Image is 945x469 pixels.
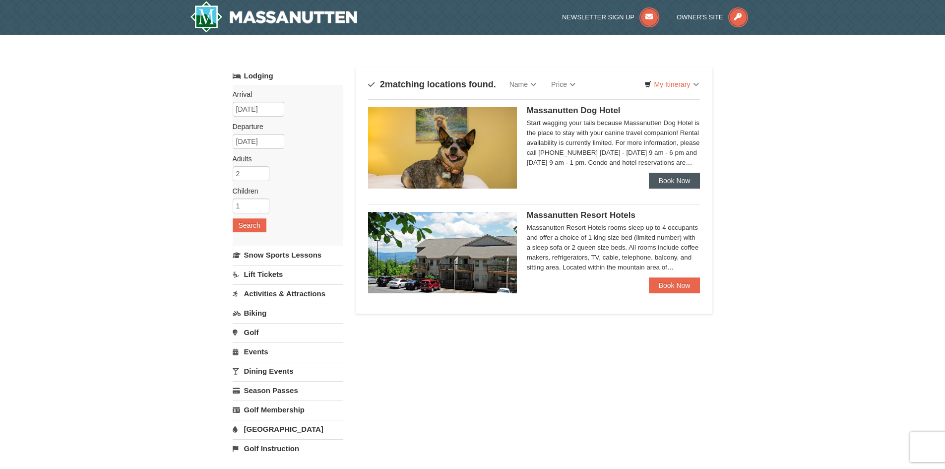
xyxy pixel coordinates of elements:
[233,218,266,232] button: Search
[190,1,358,33] img: Massanutten Resort Logo
[233,154,336,164] label: Adults
[380,79,385,89] span: 2
[233,401,343,419] a: Golf Membership
[544,74,583,94] a: Price
[527,106,621,115] span: Massanutten Dog Hotel
[233,342,343,361] a: Events
[233,362,343,380] a: Dining Events
[233,381,343,400] a: Season Passes
[368,107,517,189] img: 27428181-5-81c892a3.jpg
[649,277,700,293] a: Book Now
[649,173,700,189] a: Book Now
[233,265,343,283] a: Lift Tickets
[562,13,659,21] a: Newsletter Sign Up
[527,210,635,220] span: Massanutten Resort Hotels
[233,439,343,458] a: Golf Instruction
[677,13,723,21] span: Owner's Site
[233,186,336,196] label: Children
[638,77,705,92] a: My Itinerary
[562,13,634,21] span: Newsletter Sign Up
[233,122,336,132] label: Departure
[233,323,343,341] a: Golf
[233,67,343,85] a: Lodging
[527,118,700,168] div: Start wagging your tails because Massanutten Dog Hotel is the place to stay with your canine trav...
[502,74,544,94] a: Name
[233,246,343,264] a: Snow Sports Lessons
[190,1,358,33] a: Massanutten Resort
[368,212,517,293] img: 19219026-1-e3b4ac8e.jpg
[233,304,343,322] a: Biking
[368,79,496,89] h4: matching locations found.
[677,13,748,21] a: Owner's Site
[233,89,336,99] label: Arrival
[233,284,343,303] a: Activities & Attractions
[527,223,700,272] div: Massanutten Resort Hotels rooms sleep up to 4 occupants and offer a choice of 1 king size bed (li...
[233,420,343,438] a: [GEOGRAPHIC_DATA]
